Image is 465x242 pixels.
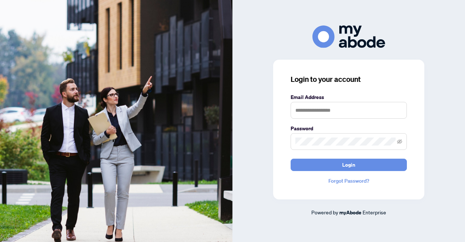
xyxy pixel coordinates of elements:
label: Password [291,124,407,132]
label: Email Address [291,93,407,101]
span: Powered by [311,209,338,215]
span: Enterprise [363,209,386,215]
h3: Login to your account [291,74,407,84]
span: eye-invisible [397,139,402,144]
button: Login [291,159,407,171]
span: Login [342,159,355,171]
a: myAbode [339,209,361,217]
a: Forgot Password? [291,177,407,185]
img: ma-logo [312,25,385,48]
